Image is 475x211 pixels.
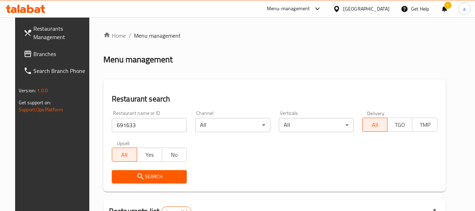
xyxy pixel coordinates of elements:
[390,120,410,130] span: TGO
[463,5,466,13] span: a
[343,5,390,13] div: [GEOGRAPHIC_DATA]
[134,31,181,40] span: Menu management
[129,31,131,40] li: /
[103,54,173,65] h2: Menu management
[37,86,48,95] span: 1.0.0
[140,150,159,160] span: Yes
[362,118,387,132] button: All
[267,5,310,13] div: Menu-management
[18,20,95,45] a: Restaurants Management
[103,31,446,40] nav: breadcrumb
[18,45,95,62] a: Branches
[18,62,95,79] a: Search Branch Phone
[103,31,126,40] a: Home
[33,24,89,41] span: Restaurants Management
[112,118,187,132] input: Search for restaurant name or ID..
[33,50,89,58] span: Branches
[367,111,385,116] label: Delivery
[33,67,89,75] span: Search Branch Phone
[19,105,63,114] a: Support.OpsPlatform
[117,172,181,181] span: Search
[112,148,137,162] button: All
[195,118,270,132] div: All
[137,148,162,162] button: Yes
[115,150,134,160] span: All
[162,148,187,162] button: No
[279,118,354,132] div: All
[112,94,437,104] h2: Restaurant search
[19,98,51,107] span: Get support on:
[365,120,385,130] span: All
[19,86,36,95] span: Version:
[387,118,412,132] button: TGO
[117,141,130,145] label: Upsell
[112,170,187,183] button: Search
[165,150,184,160] span: No
[412,118,437,132] button: TMP
[415,120,435,130] span: TMP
